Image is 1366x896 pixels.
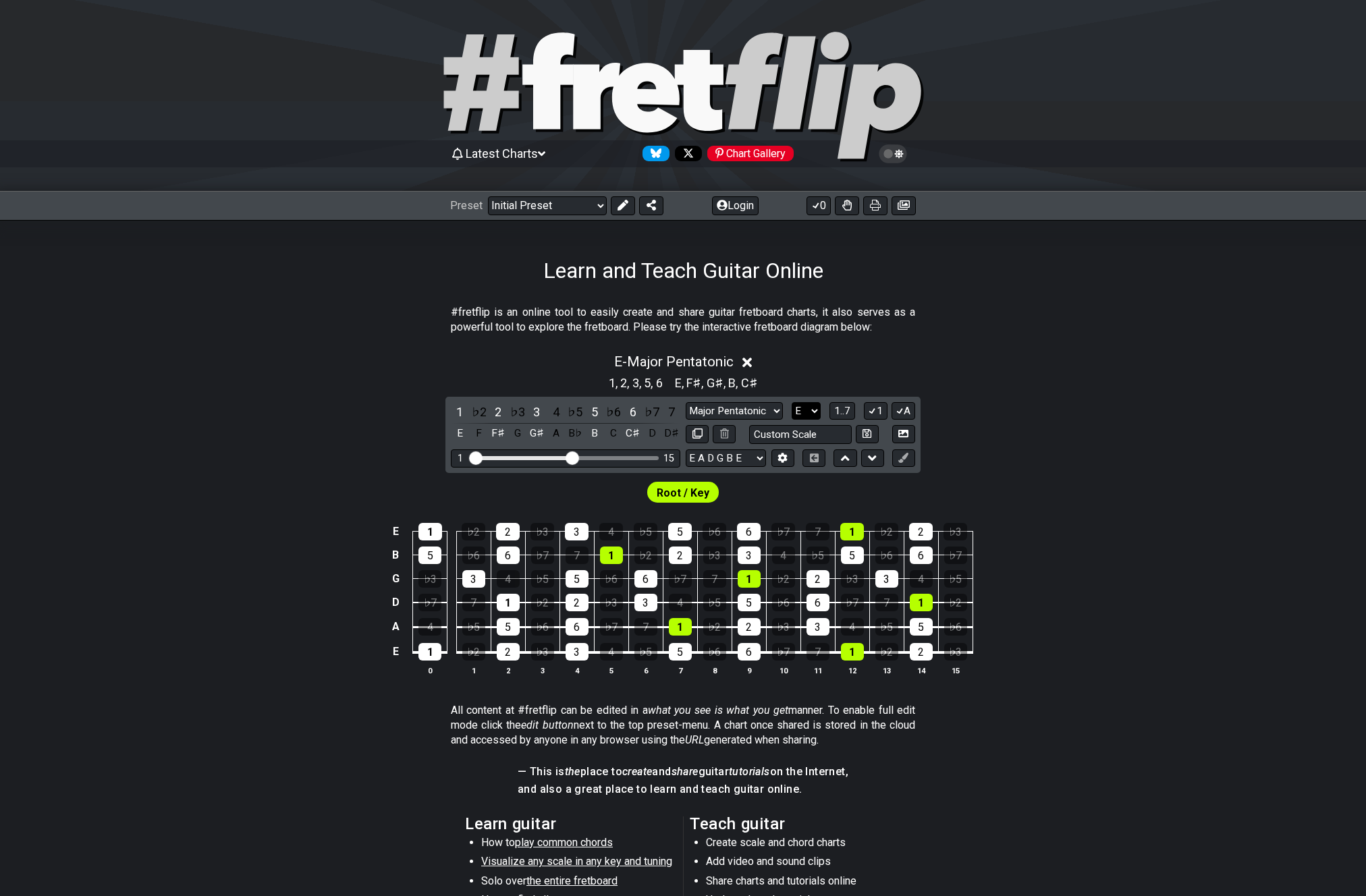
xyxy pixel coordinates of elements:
span: the entire fretboard [526,874,618,887]
div: 4 [841,618,864,636]
h4: — This is place to and guitar on the Internet, [518,764,848,779]
div: 4 [599,523,623,540]
div: ♭6 [600,570,623,588]
h4: and also a great place to learn and teach guitar online. [518,782,848,797]
div: 5 [910,618,933,636]
div: ♭3 [703,547,726,564]
div: 1 [840,523,864,540]
div: 1 [497,594,520,611]
div: 2 [910,643,933,661]
span: G♯ [707,374,723,392]
span: , [736,374,741,392]
div: toggle pitch class [586,424,603,443]
div: toggle scale degree [605,403,622,421]
span: 6 [656,374,663,392]
li: How to [481,835,674,854]
button: First click edit preset to enable marker editing [892,449,915,468]
em: the [565,765,580,778]
em: create [622,765,652,778]
div: toggle scale degree [643,403,661,421]
button: Move up [834,449,856,468]
div: toggle pitch class [624,424,642,443]
div: toggle pitch class [663,424,680,443]
div: 4 [600,643,623,661]
div: 1 [418,523,442,540]
div: toggle pitch class [528,424,545,443]
div: 7 [462,594,485,611]
th: 7 [663,663,697,677]
div: 7 [566,547,589,564]
th: 15 [938,663,973,677]
th: 6 [628,663,663,677]
div: 2 [669,547,692,564]
div: toggle scale degree [566,403,584,421]
div: 7 [807,643,829,661]
div: 3 [738,547,761,564]
span: , [682,374,687,392]
span: F♯ [686,374,701,392]
div: 6 [738,643,761,661]
button: Create image [892,196,916,215]
div: ♭6 [462,547,485,564]
button: Create Image [892,425,915,443]
div: 7 [806,523,829,540]
select: Scale [686,402,783,420]
div: 3 [807,618,829,636]
span: 2 [620,374,627,392]
th: 12 [835,663,869,677]
div: 2 [496,523,520,540]
div: toggle pitch class [470,424,488,443]
div: ♭2 [875,523,898,540]
th: 10 [766,663,800,677]
p: #fretflip is an online tool to easily create and share guitar fretboard charts, it also serves as... [451,305,915,335]
div: 1 [738,570,761,588]
td: E [387,639,404,665]
div: ♭6 [703,643,726,661]
span: C♯ [741,374,758,392]
div: toggle scale degree [451,403,468,421]
div: Visible fret range [451,449,680,468]
div: ♭7 [669,570,692,588]
button: Share Preset [639,196,663,215]
div: ♭3 [530,523,554,540]
div: ♭2 [875,643,898,661]
div: 3 [566,643,589,661]
div: ♭5 [875,618,898,636]
div: ♭3 [944,643,967,661]
span: , [627,374,632,392]
button: Delete [713,425,736,443]
div: 5 [841,547,864,564]
div: 3 [565,523,589,540]
div: toggle scale degree [586,403,603,421]
div: toggle scale degree [528,403,545,421]
th: 13 [869,663,904,677]
li: Create scale and chord charts [706,835,898,854]
div: toggle scale degree [470,403,488,421]
div: 2 [738,618,761,636]
div: ♭5 [703,594,726,611]
span: , [701,374,707,392]
th: 5 [594,663,628,677]
div: ♭2 [462,643,485,661]
div: toggle pitch class [451,424,468,443]
div: ♭2 [703,618,726,636]
div: 4 [418,618,441,636]
div: ♭7 [531,547,554,564]
button: Copy [686,425,709,443]
div: ♭2 [944,594,967,611]
div: 1 [841,643,864,661]
span: 5 [644,374,651,392]
th: 0 [413,663,447,677]
a: Follow #fretflip at Bluesky [637,146,670,161]
em: share [672,765,699,778]
button: Print [863,196,887,215]
div: 5 [738,594,761,611]
div: toggle scale degree [509,403,526,421]
div: ♭5 [634,643,657,661]
button: 0 [807,196,831,215]
select: Tuning [686,449,766,468]
div: toggle pitch class [566,424,584,443]
span: Latest Charts [466,146,538,161]
h1: Learn and Teach Guitar Online [543,258,823,283]
div: ♭5 [531,570,554,588]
